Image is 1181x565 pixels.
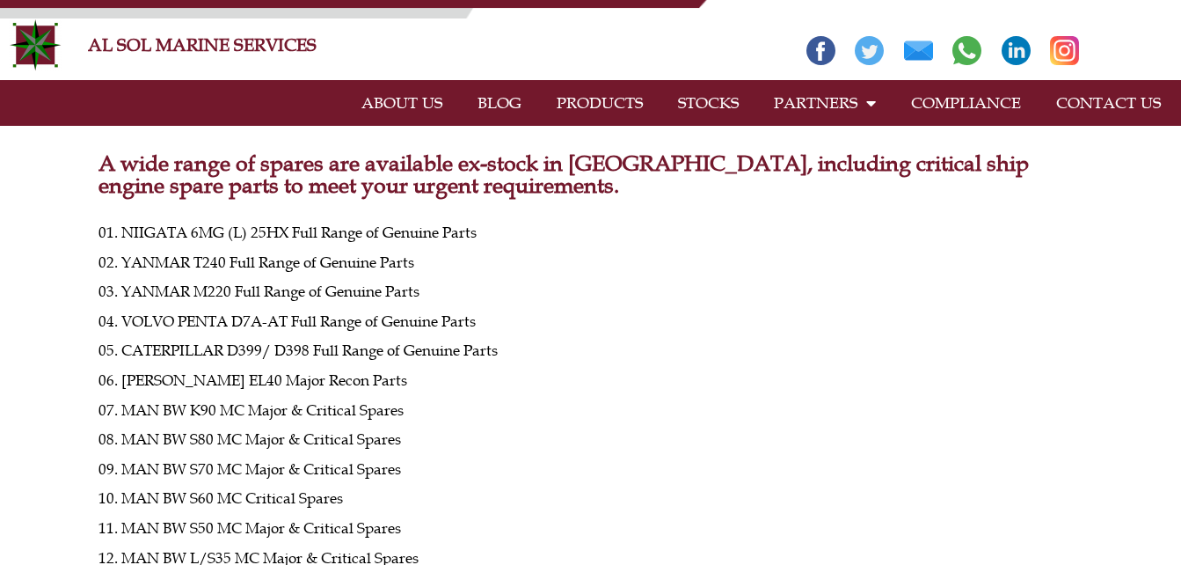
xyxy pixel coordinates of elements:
[98,434,1083,446] p: 08. MAN BW S80 MC Major & Critical Spares
[98,227,1083,239] p: 01. NIIGATA 6MG (L) 25HX Full Range of Genuine Parts
[460,83,539,123] a: BLOG
[98,316,1083,328] p: 04. VOLVO PENTA D7A-AT Full Range of Genuine Parts
[98,375,1083,387] p: 06. [PERSON_NAME] EL40 Major Recon Parts
[98,523,1083,535] p: 11. MAN BW S50 MC Major & Critical Spares
[539,83,660,123] a: PRODUCTS
[9,18,62,71] img: Alsolmarine-logo
[88,34,317,55] a: AL SOL MARINE SERVICES
[98,257,1083,269] p: 02. YANMAR T240 Full Range of Genuine Parts
[756,83,893,123] a: PARTNERS
[98,405,1083,417] p: 07. MAN BW K90 MC Major & Critical Spares
[98,152,1083,196] h2: A wide range of spares are available ex-stock in [GEOGRAPHIC_DATA], including critical ship engin...
[98,553,1083,565] p: 12. MAN BW L/S35 MC Major & Critical Spares
[98,286,1083,298] p: 03. YANMAR M220 Full Range of Genuine Parts
[98,345,1083,357] p: 05. CATERPILLAR D399/ D398 Full Range of Genuine Parts
[660,83,756,123] a: STOCKS
[893,83,1039,123] a: COMPLIANCE
[98,493,1083,505] p: 10. MAN BW S60 MC Critical Spares
[98,464,1083,476] p: 09. MAN BW S70 MC Major & Critical Spares
[344,83,460,123] a: ABOUT US
[1039,83,1178,123] a: CONTACT US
